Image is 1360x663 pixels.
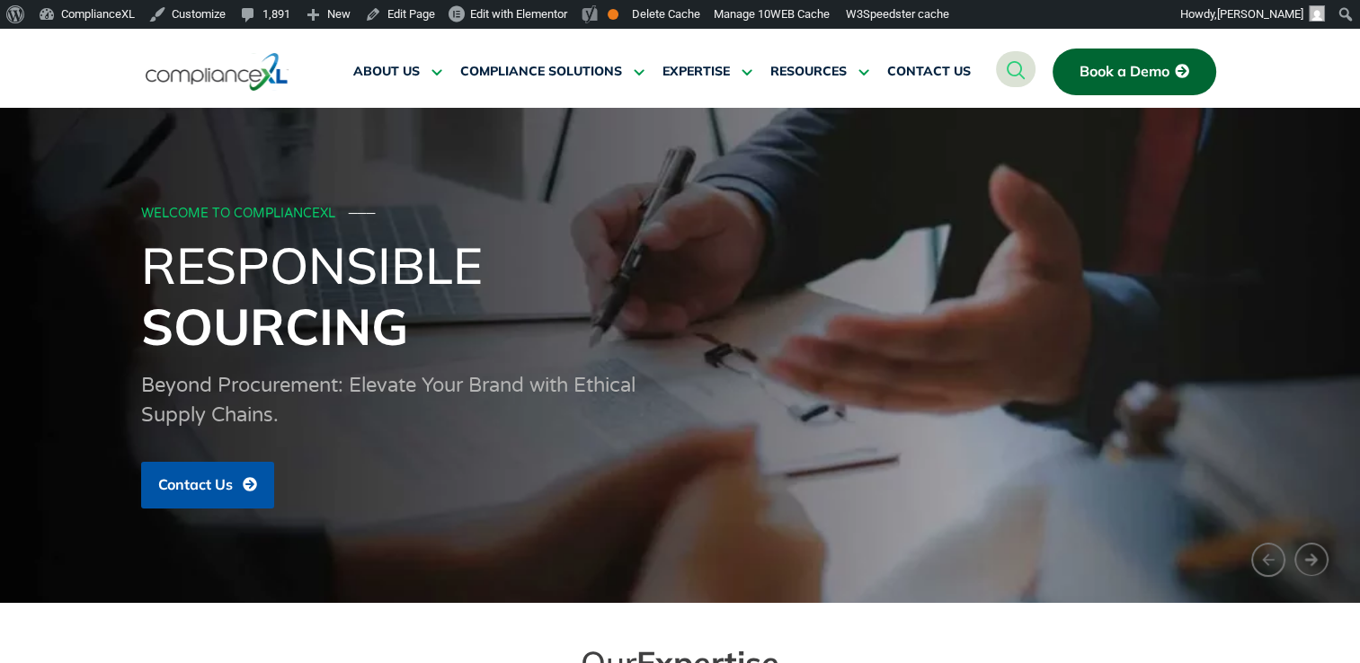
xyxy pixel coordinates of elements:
[460,64,622,80] span: COMPLIANCE SOLUTIONS
[349,206,376,221] span: ───
[662,50,752,93] a: EXPERTISE
[141,207,1214,222] div: WELCOME TO COMPLIANCEXL
[470,7,567,21] span: Edit with Elementor
[141,234,1220,357] h1: Responsible
[887,64,971,80] span: CONTACT US
[770,64,847,80] span: RESOURCES
[996,51,1036,87] a: navsearch-button
[158,477,233,493] span: Contact Us
[608,9,618,20] div: OK
[353,50,442,93] a: ABOUT US
[146,51,289,93] img: logo-one.svg
[141,295,408,358] span: Sourcing
[353,64,420,80] span: ABOUT US
[770,50,869,93] a: RESOURCES
[1080,64,1169,80] span: Book a Demo
[1053,49,1216,95] a: Book a Demo
[887,50,971,93] a: CONTACT US
[1217,7,1303,21] span: [PERSON_NAME]
[460,50,644,93] a: COMPLIANCE SOLUTIONS
[662,64,730,80] span: EXPERTISE
[141,462,274,508] a: Contact Us
[141,374,636,427] span: Beyond Procurement: Elevate Your Brand with Ethical Supply Chains.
